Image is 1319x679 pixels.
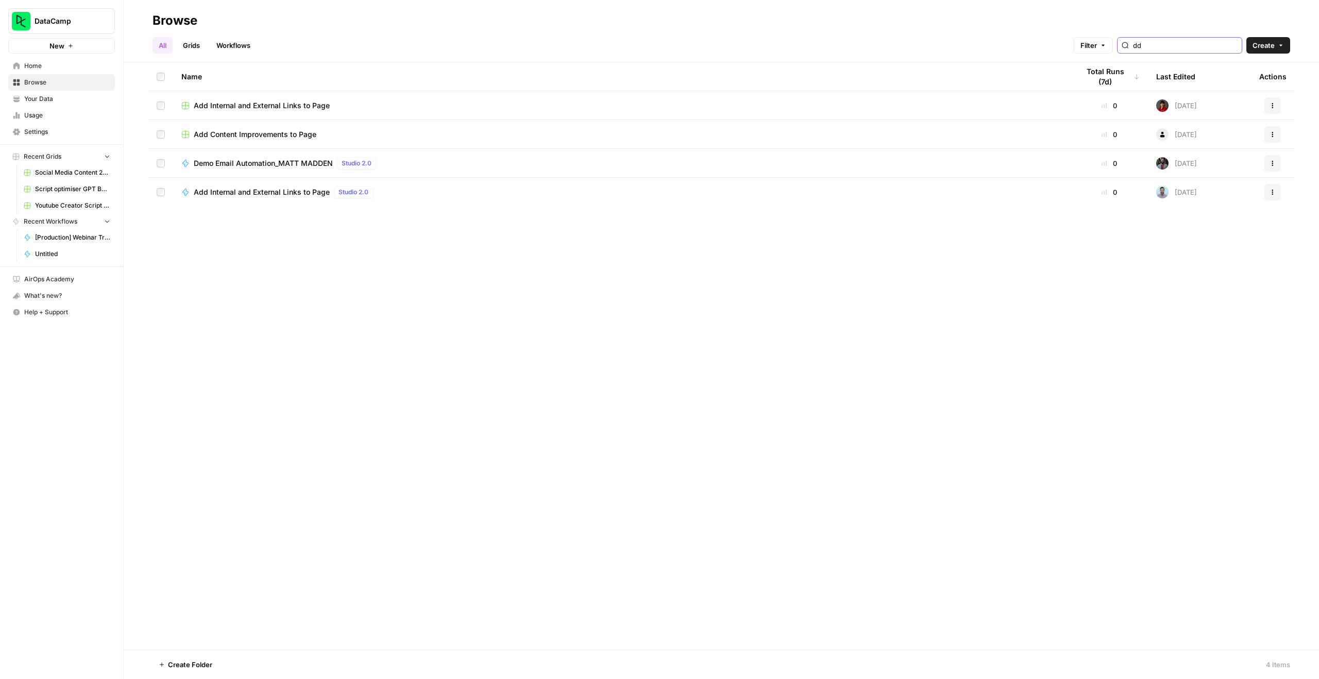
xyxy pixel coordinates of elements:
span: Recent Grids [24,152,61,161]
div: 0 [1079,100,1140,111]
a: Untitled [19,246,115,262]
span: Create [1253,40,1275,50]
img: taniodsaq3k5kkhu7f66af51u1m6 [1156,186,1169,198]
img: yangt4ofgr71o9iwlxom7wnm9ks9 [1156,99,1169,112]
span: Add Content Improvements to Page [194,129,316,140]
span: Social Media Content 2025 [35,168,110,177]
div: What's new? [9,288,114,303]
span: Script optimiser GPT Build V2 Grid [35,184,110,194]
div: [DATE] [1156,186,1197,198]
a: Youtube Creator Script Optimisations [19,197,115,214]
div: Browse [153,12,197,29]
span: Add Internal and External Links to Page [194,100,330,111]
div: 4 Items [1266,659,1290,670]
div: [DATE] [1156,128,1197,141]
a: Social Media Content 2025 [19,164,115,181]
button: Help + Support [8,304,115,320]
div: 0 [1079,187,1140,197]
a: Script optimiser GPT Build V2 Grid [19,181,115,197]
a: All [153,37,173,54]
button: Workspace: DataCamp [8,8,115,34]
span: Demo Email Automation_MATT MADDEN [194,158,333,168]
span: Studio 2.0 [339,188,368,197]
div: [DATE] [1156,157,1197,169]
div: 0 [1079,129,1140,140]
div: Actions [1259,62,1287,91]
div: 0 [1079,158,1140,168]
a: Grids [177,37,206,54]
a: [Production] Webinar Transcription and Summary ([PERSON_NAME]) [19,229,115,246]
a: Add Content Improvements to Page [181,129,1062,140]
span: [Production] Webinar Transcription and Summary ([PERSON_NAME]) [35,233,110,242]
span: Recent Workflows [24,217,77,226]
span: Filter [1080,40,1097,50]
span: Studio 2.0 [342,159,371,168]
button: Create Folder [153,656,218,673]
span: Create Folder [168,659,212,670]
button: Filter [1074,37,1113,54]
a: Your Data [8,91,115,107]
div: Last Edited [1156,62,1195,91]
a: AirOps Academy [8,271,115,287]
span: Youtube Creator Script Optimisations [35,201,110,210]
img: DataCamp Logo [12,12,30,30]
span: Your Data [24,94,110,104]
a: Demo Email Automation_MATT MADDENStudio 2.0 [181,157,1062,169]
img: jwbfb6rpxh8i8iyjsx6c6sndq6te [1156,157,1169,169]
span: Add Internal and External Links to Page [194,187,330,197]
span: Browse [24,78,110,87]
span: DataCamp [35,16,97,26]
button: Create [1246,37,1290,54]
a: Add Internal and External Links to PageStudio 2.0 [181,186,1062,198]
input: Search [1133,40,1238,50]
a: Browse [8,74,115,91]
a: Usage [8,107,115,124]
span: Usage [24,111,110,120]
span: New [49,41,64,51]
span: Home [24,61,110,71]
a: Add Internal and External Links to Page [181,100,1062,111]
div: [DATE] [1156,99,1197,112]
span: Settings [24,127,110,137]
button: New [8,38,115,54]
span: AirOps Academy [24,275,110,284]
a: Workflows [210,37,257,54]
div: Name [181,62,1062,91]
button: What's new? [8,287,115,304]
div: Total Runs (7d) [1079,62,1140,91]
a: Settings [8,124,115,140]
a: Home [8,58,115,74]
button: Recent Workflows [8,214,115,229]
button: Recent Grids [8,149,115,164]
span: Untitled [35,249,110,259]
span: Help + Support [24,308,110,317]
